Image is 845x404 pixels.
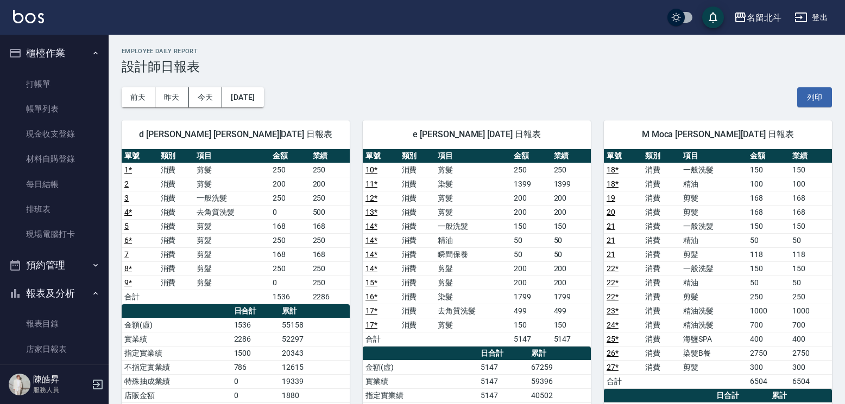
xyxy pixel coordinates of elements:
[790,261,832,275] td: 150
[642,247,681,261] td: 消費
[270,290,310,304] td: 1536
[435,163,511,177] td: 剪髮
[194,233,270,247] td: 剪髮
[194,275,270,290] td: 剪髮
[747,11,781,24] div: 名留北斗
[270,205,310,219] td: 0
[194,149,270,163] th: 項目
[511,247,551,261] td: 50
[478,347,528,361] th: 日合計
[310,205,350,219] td: 500
[769,389,832,403] th: 累計
[4,72,104,97] a: 打帳單
[790,191,832,205] td: 168
[551,219,591,233] td: 150
[680,346,747,360] td: 染髮B餐
[435,191,511,205] td: 剪髮
[194,163,270,177] td: 剪髮
[680,149,747,163] th: 項目
[122,374,231,388] td: 特殊抽成業績
[551,149,591,163] th: 業績
[158,275,194,290] td: 消費
[511,177,551,191] td: 1399
[435,177,511,191] td: 染髮
[9,374,30,395] img: Person
[747,205,790,219] td: 168
[551,233,591,247] td: 50
[435,247,511,261] td: 瞬間保養
[194,219,270,233] td: 剪髮
[399,163,436,177] td: 消費
[511,163,551,177] td: 250
[231,318,280,332] td: 1536
[376,129,578,140] span: e [PERSON_NAME] [DATE] 日報表
[158,191,194,205] td: 消費
[747,219,790,233] td: 150
[790,290,832,304] td: 250
[551,177,591,191] td: 1399
[511,275,551,290] td: 200
[790,219,832,233] td: 150
[155,87,189,107] button: 昨天
[702,7,724,28] button: save
[790,8,832,28] button: 登出
[511,318,551,332] td: 150
[551,304,591,318] td: 499
[310,191,350,205] td: 250
[122,149,158,163] th: 單號
[4,146,104,171] a: 材料自購登錄
[363,332,399,346] td: 合計
[747,374,790,388] td: 6504
[478,360,528,374] td: 5147
[528,360,591,374] td: 67259
[158,233,194,247] td: 消費
[399,177,436,191] td: 消費
[194,261,270,275] td: 剪髮
[747,191,790,205] td: 168
[435,219,511,233] td: 一般洗髮
[747,346,790,360] td: 2750
[435,261,511,275] td: 剪髮
[4,97,104,121] a: 帳單列表
[680,275,747,290] td: 精油
[4,251,104,279] button: 預約管理
[310,275,350,290] td: 250
[158,247,194,261] td: 消費
[158,205,194,219] td: 消費
[642,219,681,233] td: 消費
[680,290,747,304] td: 剪髮
[310,163,350,177] td: 250
[747,275,790,290] td: 50
[511,233,551,247] td: 50
[435,233,511,247] td: 精油
[680,177,747,191] td: 精油
[604,149,642,163] th: 單號
[310,247,350,261] td: 168
[122,318,231,332] td: 金額(虛)
[399,304,436,318] td: 消費
[270,149,310,163] th: 金額
[279,318,350,332] td: 55158
[158,219,194,233] td: 消費
[680,304,747,318] td: 精油洗髮
[790,332,832,346] td: 400
[310,219,350,233] td: 168
[363,374,478,388] td: 實業績
[551,163,591,177] td: 250
[642,149,681,163] th: 類別
[790,318,832,332] td: 700
[279,388,350,402] td: 1880
[680,233,747,247] td: 精油
[158,261,194,275] td: 消費
[790,247,832,261] td: 118
[435,290,511,304] td: 染髮
[435,275,511,290] td: 剪髮
[158,177,194,191] td: 消費
[551,275,591,290] td: 200
[528,388,591,402] td: 40502
[478,388,528,402] td: 5147
[189,87,223,107] button: 今天
[13,10,44,23] img: Logo
[607,208,615,216] a: 20
[124,194,129,202] a: 3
